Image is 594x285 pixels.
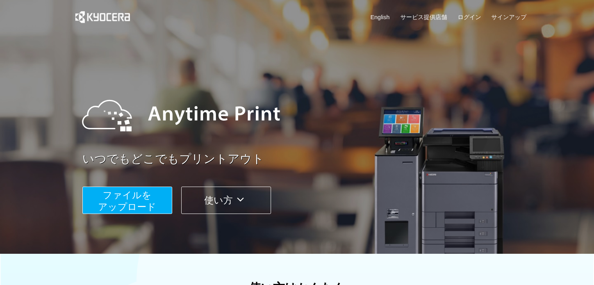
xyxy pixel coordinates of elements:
[98,190,156,212] span: ファイルを ​​アップロード
[400,13,447,21] a: サービス提供店舗
[82,187,172,214] button: ファイルを​​アップロード
[181,187,271,214] button: 使い方
[491,13,526,21] a: サインアップ
[371,13,390,21] a: English
[82,151,532,167] a: いつでもどこでもプリントアウト
[458,13,481,21] a: ログイン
